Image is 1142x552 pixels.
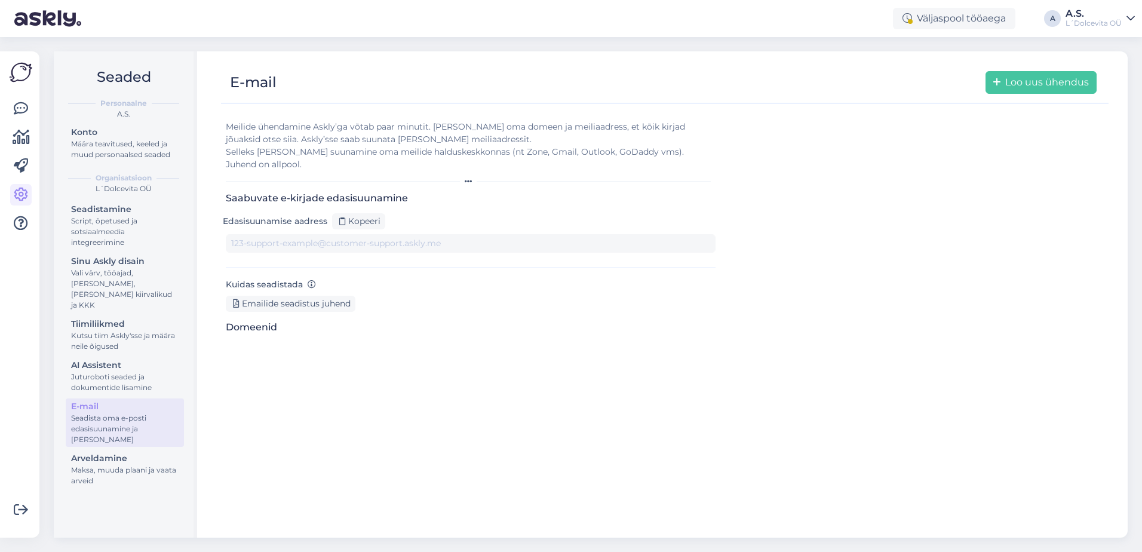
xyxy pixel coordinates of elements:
b: Personaalne [100,98,147,109]
a: TiimiliikmedKutsu tiim Askly'sse ja määra neile õigused [66,316,184,354]
div: A.S. [63,109,184,119]
div: L´Dolcevita OÜ [63,183,184,194]
div: Tiimiliikmed [71,318,179,330]
div: E-mail [230,71,277,94]
button: Loo uus ühendus [986,71,1097,94]
div: Arveldamine [71,452,179,465]
div: Script, õpetused ja sotsiaalmeedia integreerimine [71,216,179,248]
div: AI Assistent [71,359,179,372]
a: Sinu Askly disainVali värv, tööajad, [PERSON_NAME], [PERSON_NAME] kiirvalikud ja KKK [66,253,184,312]
input: 123-support-example@customer-support.askly.me [226,234,716,253]
div: Kutsu tiim Askly'sse ja määra neile õigused [71,330,179,352]
div: Kopeeri [332,213,385,229]
div: Emailide seadistus juhend [226,296,355,312]
a: AI AssistentJuturoboti seaded ja dokumentide lisamine [66,357,184,395]
div: E-mail [71,400,179,413]
h2: Seaded [63,66,184,88]
div: L´Dolcevita OÜ [1066,19,1122,28]
h3: Saabuvate e-kirjade edasisuunamine [226,192,716,204]
a: A.S.L´Dolcevita OÜ [1066,9,1135,28]
a: E-mailSeadista oma e-posti edasisuunamine ja [PERSON_NAME] [66,398,184,447]
div: Väljaspool tööaega [893,8,1015,29]
label: Edasisuunamise aadress [223,215,327,228]
a: ArveldamineMaksa, muuda plaani ja vaata arveid [66,450,184,488]
div: Seadista oma e-posti edasisuunamine ja [PERSON_NAME] [71,413,179,445]
div: A [1044,10,1061,27]
div: Juturoboti seaded ja dokumentide lisamine [71,372,179,393]
label: Kuidas seadistada [226,278,316,291]
div: Meilide ühendamine Askly’ga võtab paar minutit. [PERSON_NAME] oma domeen ja meiliaadress, et kõik... [226,121,716,171]
div: Sinu Askly disain [71,255,179,268]
div: Maksa, muuda plaani ja vaata arveid [71,465,179,486]
a: KontoMäära teavitused, keeled ja muud personaalsed seaded [66,124,184,162]
div: Määra teavitused, keeled ja muud personaalsed seaded [71,139,179,160]
div: A.S. [1066,9,1122,19]
a: SeadistamineScript, õpetused ja sotsiaalmeedia integreerimine [66,201,184,250]
div: Konto [71,126,179,139]
img: Askly Logo [10,61,32,84]
div: Vali värv, tööajad, [PERSON_NAME], [PERSON_NAME] kiirvalikud ja KKK [71,268,179,311]
div: Seadistamine [71,203,179,216]
h3: Domeenid [226,321,716,333]
b: Organisatsioon [96,173,152,183]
